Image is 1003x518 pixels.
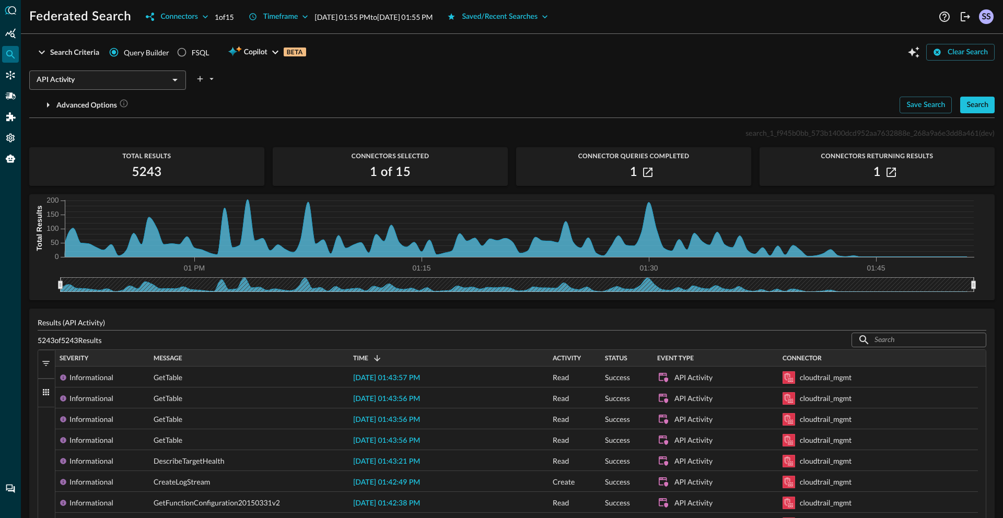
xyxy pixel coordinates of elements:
div: SS [979,9,994,24]
div: cloudtrail_mgmt [800,367,852,388]
h2: 1 [873,164,881,181]
h2: 5243 [132,164,161,181]
tspan: 0 [55,252,59,261]
div: Connectors [160,10,197,23]
h2: 1 of 15 [370,164,411,181]
span: [DATE] 01:43:56 PM [353,437,420,444]
span: Connector [783,355,822,362]
div: cloudtrail_mgmt [800,472,852,492]
span: [DATE] 01:42:49 PM [353,479,420,486]
span: search_1_f945b0bb_573b1400dcd952aa7632888e_268a9a6e3dd8a461 [745,128,978,137]
p: Results (API Activity) [38,317,986,328]
tspan: 01:45 [867,264,885,272]
span: [DATE] 01:43:57 PM [353,374,420,382]
span: GetTable [154,409,182,430]
span: Read [553,492,569,513]
span: Query Builder [124,47,169,58]
span: GetTable [154,388,182,409]
span: [DATE] 01:43:56 PM [353,395,420,403]
span: Success [605,451,630,472]
span: Message [154,355,182,362]
div: API Activity [674,367,713,388]
div: Informational [69,367,113,388]
div: cloudtrail_mgmt [800,451,852,472]
span: Success [605,430,630,451]
button: Clear Search [926,44,995,61]
span: Success [605,409,630,430]
tspan: 150 [46,210,59,218]
div: Clear Search [948,46,988,59]
tspan: 01:15 [412,264,430,272]
span: Success [605,492,630,513]
span: Read [553,430,569,451]
span: Activity [553,355,581,362]
div: Save Search [906,99,945,112]
div: Settings [2,129,19,146]
span: GetTable [154,367,182,388]
button: Timeframe [242,8,315,25]
div: Search [966,99,988,112]
span: CreateLogStream [154,472,210,492]
input: Select an Event Type [32,74,166,87]
button: plus-arrow-button [194,70,217,87]
tspan: 200 [46,196,59,204]
span: Read [553,451,569,472]
div: Advanced Options [56,99,129,112]
span: Connectors Returning Results [760,152,995,160]
button: Connectors [139,8,214,25]
svg: Amazon Security Lake [783,476,795,488]
div: API Activity [674,451,713,472]
div: API Activity [674,472,713,492]
div: Chat [2,480,19,497]
tspan: 100 [46,224,59,232]
button: Saved/Recent Searches [441,8,554,25]
div: cloudtrail_mgmt [800,430,852,451]
span: Create [553,472,575,492]
span: Success [605,388,630,409]
svg: Amazon Security Lake [783,392,795,405]
div: Timeframe [263,10,298,23]
button: Help [936,8,953,25]
span: Status [605,355,627,362]
svg: Amazon Security Lake [783,497,795,509]
span: GetTable [154,430,182,451]
span: Event Type [657,355,694,362]
tspan: 01:30 [639,264,658,272]
div: Saved/Recent Searches [462,10,538,23]
p: [DATE] 01:55 PM to [DATE] 01:55 PM [314,11,433,22]
button: Search [960,97,995,113]
svg: Amazon Security Lake [783,434,795,446]
span: Read [553,388,569,409]
button: Search Criteria [29,44,106,61]
span: DescribeTargetHealth [154,451,224,472]
div: Query Agent [2,150,19,167]
div: cloudtrail_mgmt [800,409,852,430]
div: Informational [69,430,113,451]
div: Informational [69,409,113,430]
div: API Activity [674,492,713,513]
div: Pipelines [2,88,19,104]
span: Severity [60,355,88,362]
div: API Activity [674,430,713,451]
div: Search Criteria [50,46,99,59]
tspan: 50 [51,238,59,246]
span: [DATE] 01:43:21 PM [353,458,420,465]
input: Search [874,330,962,349]
h1: Federated Search [29,8,131,25]
div: Informational [69,492,113,513]
div: Informational [69,451,113,472]
span: Success [605,472,630,492]
span: Connectors Selected [273,152,508,160]
div: API Activity [674,409,713,430]
h2: 1 [630,164,637,181]
span: Connector Queries Completed [516,152,751,160]
div: API Activity [674,388,713,409]
tspan: Total Results [35,205,43,251]
span: [DATE] 01:42:38 PM [353,500,420,507]
span: Copilot [244,46,267,59]
div: Informational [69,388,113,409]
div: cloudtrail_mgmt [800,388,852,409]
svg: Amazon Security Lake [783,413,795,426]
tspan: 01 PM [184,264,205,272]
button: Save Search [900,97,952,113]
